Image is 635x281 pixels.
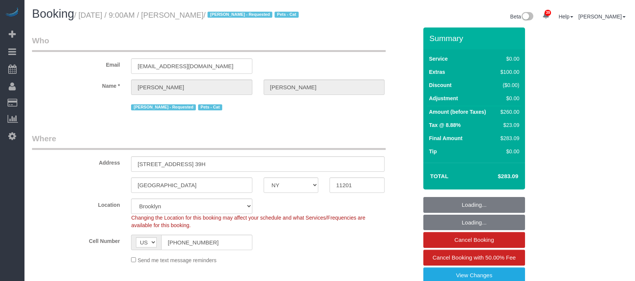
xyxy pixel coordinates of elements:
[26,235,125,245] label: Cell Number
[26,79,125,90] label: Name *
[26,58,125,69] label: Email
[198,104,222,110] span: Pets - Cat
[26,199,125,209] label: Location
[429,55,448,63] label: Service
[131,58,252,74] input: Email
[5,8,20,18] img: Automaid Logo
[429,34,521,43] h3: Summary
[423,250,525,266] a: Cancel Booking with 50.00% Fee
[26,156,125,166] label: Address
[539,8,553,24] a: 39
[498,95,519,102] div: $0.00
[433,254,516,261] span: Cancel Booking with 50.00% Fee
[498,55,519,63] div: $0.00
[430,173,449,179] strong: Total
[131,104,195,110] span: [PERSON_NAME] - Requested
[559,14,573,20] a: Help
[131,79,252,95] input: First Name
[545,10,551,16] span: 39
[429,68,445,76] label: Extras
[131,215,365,228] span: Changing the Location for this booking may affect your schedule and what Services/Frequencies are...
[429,108,486,116] label: Amount (before Taxes)
[137,257,216,263] span: Send me text message reminders
[521,12,533,22] img: New interface
[429,81,452,89] label: Discount
[74,11,301,19] small: / [DATE] / 9:00AM / [PERSON_NAME]
[498,121,519,129] div: $23.09
[208,12,272,18] span: [PERSON_NAME] - Requested
[579,14,626,20] a: [PERSON_NAME]
[498,134,519,142] div: $283.09
[32,133,386,150] legend: Where
[275,12,299,18] span: Pets - Cat
[498,108,519,116] div: $260.00
[330,177,385,193] input: Zip Code
[429,95,458,102] label: Adjustment
[498,68,519,76] div: $100.00
[429,148,437,155] label: Tip
[264,79,385,95] input: Last Name
[161,235,252,250] input: Cell Number
[429,121,461,129] label: Tax @ 8.88%
[475,173,518,180] h4: $283.09
[510,14,534,20] a: Beta
[32,7,74,20] span: Booking
[203,11,301,19] span: /
[429,134,463,142] label: Final Amount
[498,81,519,89] div: ($0.00)
[498,148,519,155] div: $0.00
[32,35,386,52] legend: Who
[423,232,525,248] a: Cancel Booking
[131,177,252,193] input: City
